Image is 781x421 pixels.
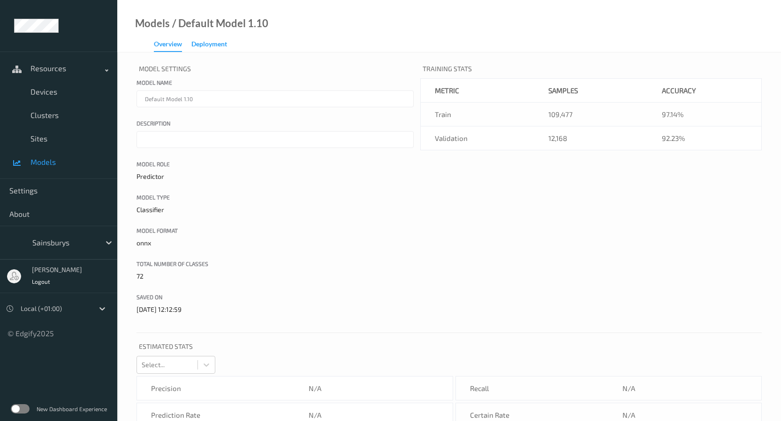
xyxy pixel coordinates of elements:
[136,119,414,127] label: Description
[420,126,534,150] td: Validation
[420,62,762,78] p: Training Stats
[136,62,414,78] p: Model Settings
[136,172,414,181] p: Predictor
[136,226,414,235] label: Model Format
[534,103,648,126] td: 109,477
[191,38,236,51] a: Deployment
[136,259,414,268] label: Total number of classes
[534,79,648,103] th: Samples
[154,39,182,52] div: Overview
[648,103,762,126] td: 97.14%
[136,193,414,201] label: Model Type
[137,377,295,400] div: Precision
[420,103,534,126] td: Train
[295,377,452,400] div: N/A
[136,160,414,168] label: Model Role
[648,79,762,103] th: Accuracy
[136,238,414,248] p: onnx
[191,39,227,51] div: Deployment
[136,78,414,87] label: Model name
[136,205,414,214] p: Classifier
[136,340,762,356] p: Estimated Stats
[608,377,761,400] div: N/A
[136,272,414,281] p: 72
[136,305,414,314] p: [DATE] 12:12:59
[135,19,170,28] a: Models
[534,126,648,150] td: 12,168
[456,377,609,400] div: Recall
[648,126,762,150] td: 92.23%
[136,293,414,301] label: Saved On
[154,38,191,52] a: Overview
[420,79,534,103] th: metric
[170,19,268,28] div: / Default Model 1.10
